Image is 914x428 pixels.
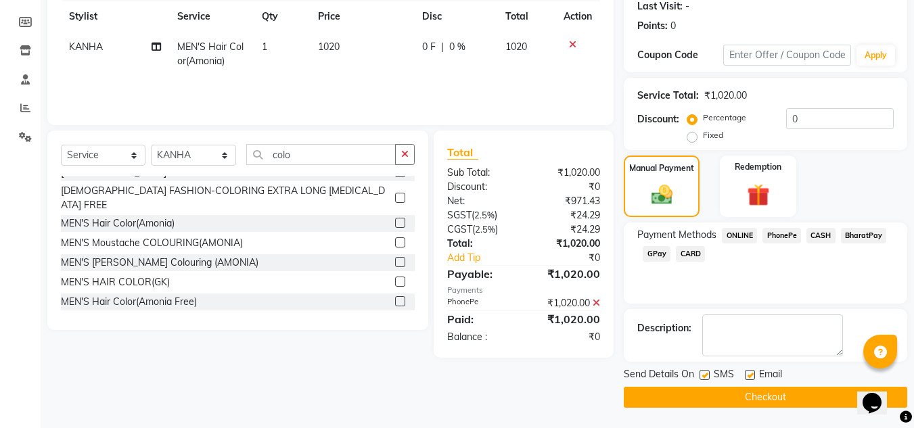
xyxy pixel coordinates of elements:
[474,210,495,220] span: 2.5%
[447,209,472,221] span: SGST
[475,224,495,235] span: 2.5%
[437,208,524,222] div: ( )
[437,237,524,251] div: Total:
[524,237,610,251] div: ₹1,020.00
[61,236,243,250] div: MEN'S Moustache COLOURING(AMONIA)
[524,266,610,282] div: ₹1,020.00
[254,1,310,32] th: Qty
[806,228,836,243] span: CASH
[61,295,197,309] div: MEN'S Hair Color(Amonia Free)
[310,1,414,32] th: Price
[61,275,170,289] div: MEN'S HAIR COLOR(GK)
[670,19,676,33] div: 0
[637,112,679,126] div: Discount:
[524,208,610,222] div: ₹24.29
[524,311,610,327] div: ₹1,020.00
[437,180,524,194] div: Discount:
[437,222,524,237] div: ( )
[177,41,244,67] span: MEN'S Hair Color(Amonia)
[437,330,524,344] div: Balance :
[447,223,472,235] span: CGST
[841,228,887,243] span: BharatPay
[524,194,610,208] div: ₹971.43
[437,311,524,327] div: Paid:
[447,285,600,296] div: Payments
[637,228,716,242] span: Payment Methods
[497,1,556,32] th: Total
[61,1,169,32] th: Stylist
[624,387,907,408] button: Checkout
[422,40,436,54] span: 0 F
[714,367,734,384] span: SMS
[524,166,610,180] div: ₹1,020.00
[441,40,444,54] span: |
[637,89,699,103] div: Service Total:
[704,89,747,103] div: ₹1,020.00
[735,161,781,173] label: Redemption
[169,1,254,32] th: Service
[505,41,527,53] span: 1020
[637,19,668,33] div: Points:
[318,41,340,53] span: 1020
[762,228,801,243] span: PhonePe
[624,367,694,384] span: Send Details On
[447,145,478,160] span: Total
[524,180,610,194] div: ₹0
[637,48,723,62] div: Coupon Code
[437,194,524,208] div: Net:
[524,222,610,237] div: ₹24.29
[437,251,538,265] a: Add Tip
[555,1,600,32] th: Action
[246,144,396,165] input: Search or Scan
[437,266,524,282] div: Payable:
[643,246,670,262] span: GPay
[437,166,524,180] div: Sub Total:
[449,40,465,54] span: 0 %
[262,41,267,53] span: 1
[414,1,497,32] th: Disc
[637,321,691,335] div: Description:
[69,41,103,53] span: KANHA
[722,228,757,243] span: ONLINE
[856,45,895,66] button: Apply
[61,256,258,270] div: MEN'S [PERSON_NAME] Colouring (AMONIA)
[524,330,610,344] div: ₹0
[759,367,782,384] span: Email
[61,216,175,231] div: MEN'S Hair Color(Amonia)
[676,246,705,262] span: CARD
[524,296,610,310] div: ₹1,020.00
[437,296,524,310] div: PhonePe
[539,251,611,265] div: ₹0
[723,45,851,66] input: Enter Offer / Coupon Code
[61,184,390,212] div: [DEMOGRAPHIC_DATA] FASHION-COLORING EXTRA LONG [MEDICAL_DATA] FREE
[703,112,746,124] label: Percentage
[857,374,900,414] iframe: chat widget
[740,181,777,209] img: _gift.svg
[703,129,723,141] label: Fixed
[645,183,679,207] img: _cash.svg
[629,162,694,174] label: Manual Payment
